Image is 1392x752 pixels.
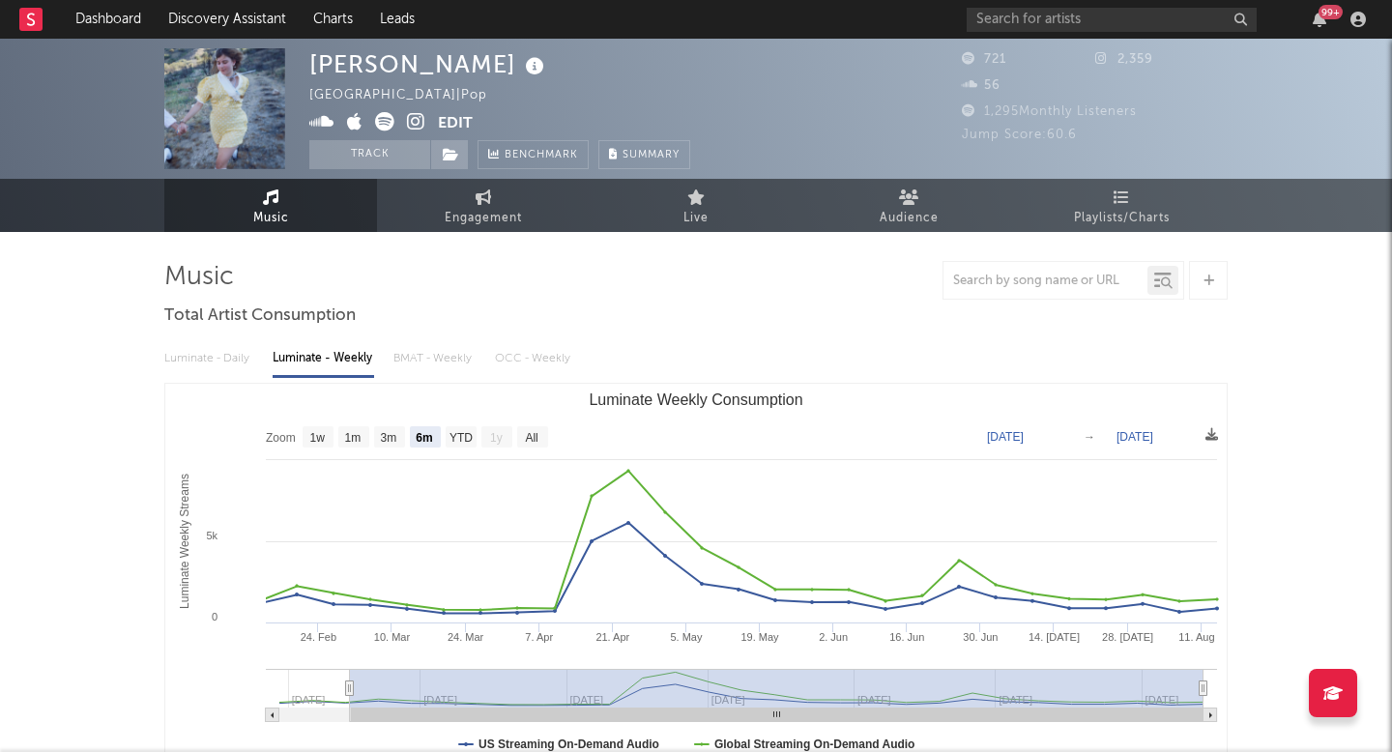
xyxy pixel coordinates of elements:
[967,8,1257,32] input: Search for artists
[377,179,590,232] a: Engagement
[1319,5,1343,19] div: 99 +
[253,207,289,230] span: Music
[590,179,802,232] a: Live
[1313,12,1326,27] button: 99+
[273,342,374,375] div: Luminate - Weekly
[164,304,356,328] span: Total Artist Consumption
[802,179,1015,232] a: Audience
[598,140,690,169] button: Summary
[525,631,553,643] text: 7. Apr
[1102,631,1153,643] text: 28. [DATE]
[525,431,537,445] text: All
[943,274,1147,289] input: Search by song name or URL
[310,431,326,445] text: 1w
[1178,631,1214,643] text: 11. Aug
[449,431,473,445] text: YTD
[309,48,549,80] div: [PERSON_NAME]
[438,112,473,136] button: Edit
[374,631,411,643] text: 10. Mar
[963,631,998,643] text: 30. Jun
[819,631,848,643] text: 2. Jun
[1116,430,1153,444] text: [DATE]
[301,631,336,643] text: 24. Feb
[448,631,484,643] text: 24. Mar
[478,140,589,169] a: Benchmark
[178,474,191,609] text: Luminate Weekly Streams
[740,631,779,643] text: 19. May
[962,53,1006,66] span: 721
[206,530,217,541] text: 5k
[1095,53,1153,66] span: 2,359
[1029,631,1080,643] text: 14. [DATE]
[589,391,802,408] text: Luminate Weekly Consumption
[623,150,680,160] span: Summary
[416,431,432,445] text: 6m
[962,79,1000,92] span: 56
[490,431,503,445] text: 1y
[714,738,915,751] text: Global Streaming On-Demand Audio
[880,207,939,230] span: Audience
[1015,179,1228,232] a: Playlists/Charts
[962,129,1077,141] span: Jump Score: 60.6
[478,738,659,751] text: US Streaming On-Demand Audio
[962,105,1137,118] span: 1,295 Monthly Listeners
[164,179,377,232] a: Music
[345,431,362,445] text: 1m
[381,431,397,445] text: 3m
[505,144,578,167] span: Benchmark
[309,84,509,107] div: [GEOGRAPHIC_DATA] | Pop
[212,611,217,622] text: 0
[987,430,1024,444] text: [DATE]
[309,140,430,169] button: Track
[1074,207,1170,230] span: Playlists/Charts
[595,631,629,643] text: 21. Apr
[445,207,522,230] span: Engagement
[670,631,703,643] text: 5. May
[683,207,709,230] span: Live
[1084,430,1095,444] text: →
[266,431,296,445] text: Zoom
[889,631,924,643] text: 16. Jun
